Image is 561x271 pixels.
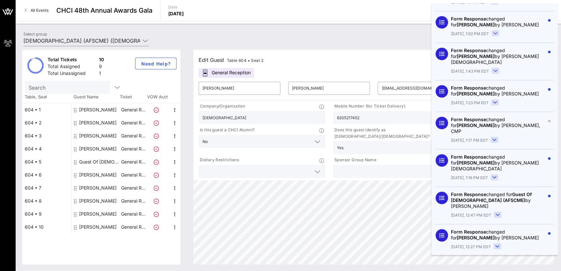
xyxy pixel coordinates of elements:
div: 604 • 5 [22,155,71,168]
span: [DATE], 1:23 PM EDT [451,100,489,106]
label: Select group [23,32,47,36]
span: Form Response [451,154,486,160]
div: changed for by [PERSON_NAME][DEMOGRAPHIC_DATA] [451,48,545,65]
span: Form Response [451,16,486,21]
span: Guest Name [71,94,120,100]
div: Edit Guest [199,55,264,64]
div: Yes [337,146,344,150]
div: Evelyn Haro [79,181,117,194]
p: General R… [120,129,146,142]
p: Mobile Number (for Ticket Delivery) [333,103,405,110]
p: General R… [120,181,146,194]
div: 604 • 7 [22,181,71,194]
span: Form Response [451,48,486,53]
div: No [203,139,208,144]
div: 604 • 6 [22,168,71,181]
div: Andrea Rodriguez [79,207,117,221]
div: 604 • 9 [22,207,71,221]
p: Sponsor Group Name [333,157,376,164]
p: General R… [120,168,146,181]
span: [PERSON_NAME] [457,235,495,240]
a: All Events [21,5,52,16]
div: changed for by [PERSON_NAME] [451,229,545,241]
div: Freddy Rodriguez [79,142,117,155]
span: Ticket [120,94,146,100]
span: [PERSON_NAME] [457,91,495,96]
div: Laura MacDonald [79,103,117,116]
button: Need Help? [135,58,176,69]
div: 604 • 8 [22,194,71,207]
span: Guest Of [DEMOGRAPHIC_DATA] (AFSCME) [451,192,532,203]
div: Emiliano Martinez [79,168,117,181]
div: Julia Santos [79,116,117,129]
span: Form Response [451,229,486,235]
input: Email* [382,83,456,93]
p: General R… [120,155,146,168]
span: Form Response [451,85,486,91]
span: Form Response [451,117,486,122]
div: Total Assigned [48,63,96,71]
div: changed for by [PERSON_NAME] [451,85,545,97]
div: Luis Diaz [79,221,117,234]
div: 604 • 4 [22,142,71,155]
div: No [199,135,325,148]
span: [PERSON_NAME] [457,53,495,59]
span: All Events [31,8,49,13]
p: General R… [120,142,146,155]
p: General R… [120,116,146,129]
div: changed for by [PERSON_NAME], CMP [451,117,545,134]
div: General Reception [199,68,254,78]
span: [PERSON_NAME] [457,22,495,27]
span: Form Response [451,192,486,197]
p: General R… [120,207,146,221]
div: Adam Breihan [79,194,117,207]
div: 604 • 10 [22,221,71,234]
div: 9 [99,63,104,71]
div: changed for by [PERSON_NAME] [451,192,545,209]
div: Total Tickets [48,56,96,64]
div: 604 • 3 [22,129,71,142]
span: CHCI 48th Annual Awards Gala [56,6,152,15]
div: Desiree Hoffman [79,129,117,142]
p: [DATE] [168,10,184,17]
div: 604 • 2 [22,116,71,129]
span: [PERSON_NAME] [457,122,495,128]
span: [DATE], 1:43 PM EDT [451,68,489,74]
p: Does this guest identify as [DEMOGRAPHIC_DATA]/[DEMOGRAPHIC_DATA]? [333,127,454,140]
p: Is this guest a CHCI Alumni? [199,127,255,134]
span: Table, Seat [22,94,71,100]
input: First Name* [203,83,276,93]
span: Table 604 • Seat 2 [227,58,264,63]
div: Guest Of American Federation of State, County and Municipal Employees (AFSCME) [79,155,120,168]
div: Yes [333,141,460,154]
p: Company/Organization [199,103,245,110]
p: General R… [120,194,146,207]
span: VOW Acct [146,94,169,100]
p: General R… [120,221,146,234]
div: changed for by [PERSON_NAME] [451,16,545,28]
div: 604 • 1 [22,103,71,116]
span: [DATE], 1:16 PM EDT [451,175,488,181]
div: Total Unassigned [48,70,96,78]
p: General R… [120,103,146,116]
span: [DATE], 1:50 PM EDT [451,31,489,37]
span: [DATE], 12:27 PM EDT [451,244,491,250]
p: Date [168,4,184,10]
span: [PERSON_NAME] [457,160,495,165]
div: changed for by [PERSON_NAME][DEMOGRAPHIC_DATA] [451,154,545,172]
div: 1 [99,70,104,78]
p: Dietary Restrictions [199,157,239,164]
input: Last Name* [292,83,366,93]
div: 10 [99,56,104,64]
span: [DATE], 12:47 PM EDT [451,212,491,218]
span: [DATE], 1:17 PM EDT [451,137,488,143]
span: Need Help? [141,61,171,66]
